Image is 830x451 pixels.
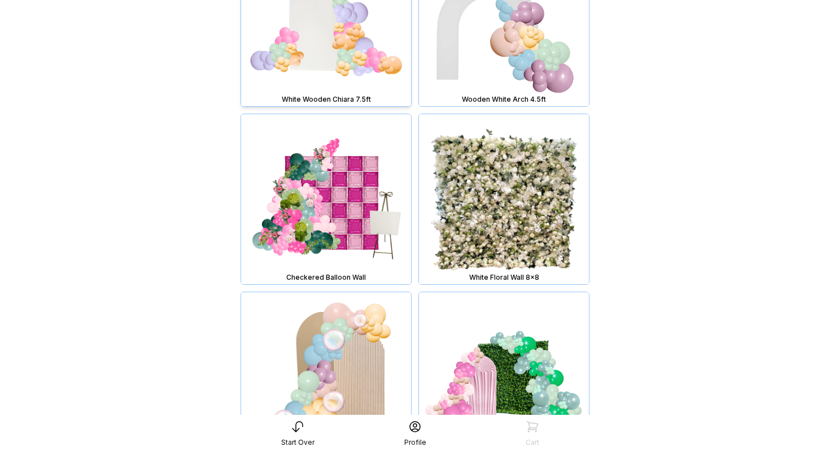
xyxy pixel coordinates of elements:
[421,273,587,282] div: White Floral Wall 8x8
[404,438,426,447] div: Profile
[419,114,589,284] img: White Floral Wall 8x8
[241,114,411,284] img: Checkered Balloon Wall
[526,438,539,447] div: Cart
[243,95,409,104] div: White Wooden Chiara 7.5ft
[421,95,587,104] div: Wooden White Arch 4.5ft
[281,438,314,447] div: Start Over
[243,273,409,282] div: Checkered Balloon Wall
